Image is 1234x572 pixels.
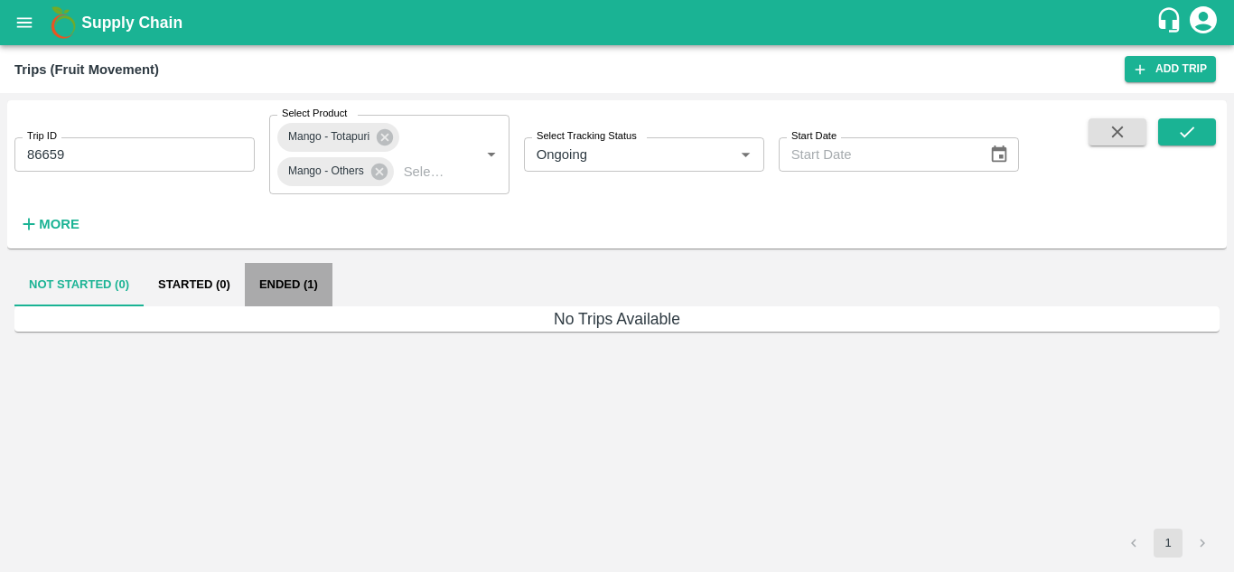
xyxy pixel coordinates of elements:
input: Enter Trip ID [14,137,255,172]
h6: No Trips Available [14,306,1220,332]
input: Start Date [779,137,976,172]
div: customer-support [1155,6,1187,39]
button: open drawer [4,2,45,43]
button: Open [480,143,503,166]
button: More [14,209,84,239]
label: Select Tracking Status [537,129,637,144]
nav: pagination navigation [1117,529,1220,558]
div: Mango - Totapuri [277,123,399,152]
span: Mango - Totapuri [277,127,380,146]
div: Mango - Others [277,157,394,186]
label: Trip ID [27,129,57,144]
div: account of current user [1187,4,1220,42]
button: Choose date [982,137,1016,172]
button: Open [734,143,757,166]
button: Not Started (0) [14,263,144,306]
div: Trips (Fruit Movement) [14,58,159,81]
input: Select Tracking Status [529,143,706,166]
a: Add Trip [1125,56,1216,82]
button: Ended (1) [245,263,332,306]
img: logo [45,5,81,41]
button: Started (0) [144,263,245,306]
label: Start Date [791,129,837,144]
label: Select Product [282,107,347,121]
input: Select Product [397,160,451,183]
span: Mango - Others [277,162,375,181]
button: page 1 [1154,529,1183,558]
a: Supply Chain [81,10,1155,35]
b: Supply Chain [81,14,182,32]
strong: More [39,217,79,231]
